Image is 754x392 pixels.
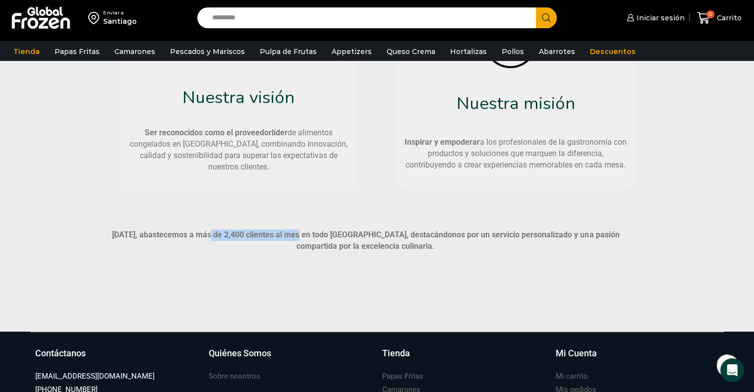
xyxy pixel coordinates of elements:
[382,347,546,370] a: Tienda
[382,347,410,360] h3: Tienda
[382,371,423,382] h3: Papas Fritas
[706,10,714,18] span: 0
[534,42,580,61] a: Abarrotes
[145,128,272,137] strong: Ser reconocidos como el proveedor
[445,42,492,61] a: Hortalizas
[585,42,640,61] a: Descuentos
[110,42,160,61] a: Camarones
[634,13,685,23] span: Iniciar sesión
[382,370,423,383] a: Papas Fritas
[556,347,597,360] h3: Mi Cuenta
[382,42,440,61] a: Queso Crema
[714,13,742,23] span: Carrito
[255,42,322,61] a: Pulpa de Frutas
[130,128,348,171] span: de alimentos congelados en [GEOGRAPHIC_DATA], combinando innovación, calidad y sostenibilidad par...
[720,358,744,382] div: Open Intercom Messenger
[556,370,588,383] a: Mi carrito
[497,42,529,61] a: Pollos
[209,371,260,382] h3: Sobre nosotros
[624,8,685,28] a: Iniciar sesión
[209,347,372,370] a: Quiénes Somos
[695,6,744,30] a: 0 Carrito
[35,347,199,370] a: Contáctanos
[209,370,260,383] a: Sobre nosotros
[50,42,105,61] a: Papas Fritas
[402,93,630,114] h4: Nuestra misión
[35,370,155,383] a: [EMAIL_ADDRESS][DOMAIN_NAME]
[103,9,137,16] div: Enviar a
[556,371,588,382] h3: Mi carrito
[405,137,627,169] span: a los profesionales de la gastronomía con productos y soluciones que marquen la diferencia, contr...
[88,9,103,26] img: address-field-icon.svg
[35,371,155,382] h3: [EMAIL_ADDRESS][DOMAIN_NAME]
[125,87,352,108] h2: Nuestra visión
[35,347,86,360] h3: Contáctanos
[536,7,557,28] button: Search button
[209,347,271,360] h3: Quiénes Somos
[405,137,480,147] strong: Inspirar y empoderar
[112,230,619,251] strong: [DATE], abastecemos a más de 2,400 clientes al mes en todo [GEOGRAPHIC_DATA], destacándonos por u...
[327,42,377,61] a: Appetizers
[103,16,137,26] div: Santiago
[556,347,719,370] a: Mi Cuenta
[165,42,250,61] a: Pescados y Mariscos
[272,128,288,137] strong: líder
[8,42,45,61] a: Tienda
